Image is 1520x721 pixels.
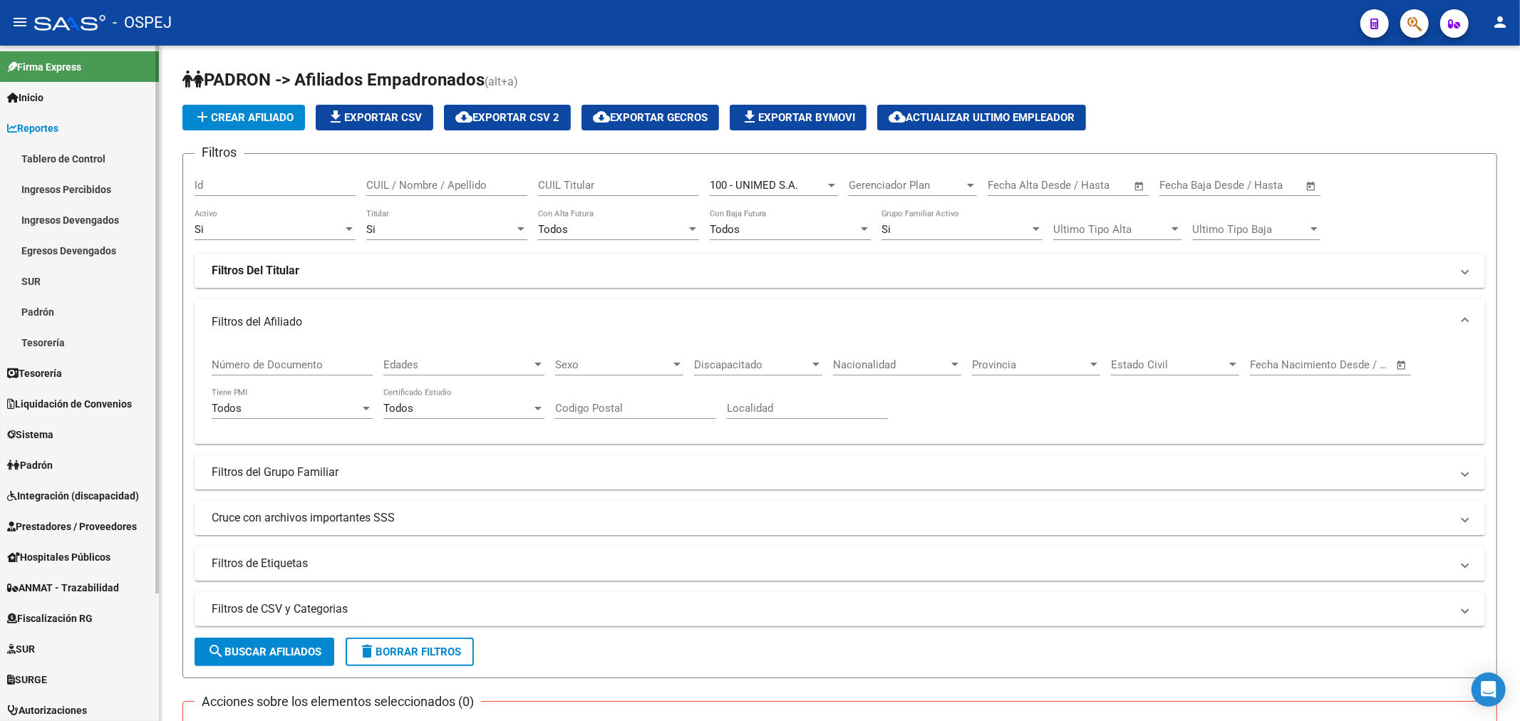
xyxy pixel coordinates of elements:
[182,70,485,90] span: PADRON -> Afiliados Empadronados
[1159,179,1217,192] input: Fecha inicio
[1250,358,1308,371] input: Fecha inicio
[366,223,376,236] span: Si
[1320,358,1390,371] input: Fecha fin
[212,510,1451,526] mat-panel-title: Cruce con archivos importantes SSS
[7,611,93,626] span: Fiscalización RG
[741,108,758,125] mat-icon: file_download
[1491,14,1509,31] mat-icon: person
[194,111,294,124] span: Crear Afiliado
[889,108,906,125] mat-icon: cloud_download
[7,396,132,412] span: Liquidación de Convenios
[485,75,518,88] span: (alt+a)
[327,111,422,124] span: Exportar CSV
[694,358,810,371] span: Discapacitado
[195,142,244,162] h3: Filtros
[182,105,305,130] button: Crear Afiliado
[212,263,299,279] strong: Filtros Del Titular
[195,638,334,666] button: Buscar Afiliados
[7,488,139,504] span: Integración (discapacidad)
[212,314,1451,330] mat-panel-title: Filtros del Afiliado
[327,108,344,125] mat-icon: file_download
[113,7,172,38] span: - OSPEJ
[7,702,87,718] span: Autorizaciones
[7,427,53,442] span: Sistema
[1394,357,1410,373] button: Open calendar
[1111,358,1226,371] span: Estado Civil
[194,108,211,125] mat-icon: add
[212,556,1451,571] mat-panel-title: Filtros de Etiquetas
[988,179,1045,192] input: Fecha inicio
[11,14,29,31] mat-icon: menu
[710,179,798,192] span: 100 - UNIMED S.A.
[358,645,461,658] span: Borrar Filtros
[1472,673,1506,707] div: Open Intercom Messenger
[882,223,891,236] span: Si
[1058,179,1127,192] input: Fecha fin
[455,108,472,125] mat-icon: cloud_download
[7,365,62,381] span: Tesorería
[7,120,58,136] span: Reportes
[7,641,35,657] span: SUR
[849,179,964,192] span: Gerenciador Plan
[195,592,1485,626] mat-expansion-panel-header: Filtros de CSV y Categorias
[212,402,242,415] span: Todos
[358,643,376,660] mat-icon: delete
[7,672,47,688] span: SURGE
[195,455,1485,489] mat-expansion-panel-header: Filtros del Grupo Familiar
[444,105,571,130] button: Exportar CSV 2
[877,105,1086,130] button: Actualizar ultimo Empleador
[1132,178,1148,194] button: Open calendar
[972,358,1087,371] span: Provincia
[889,111,1075,124] span: Actualizar ultimo Empleador
[212,601,1451,617] mat-panel-title: Filtros de CSV y Categorias
[316,105,433,130] button: Exportar CSV
[195,546,1485,581] mat-expansion-panel-header: Filtros de Etiquetas
[1303,178,1320,194] button: Open calendar
[207,645,321,658] span: Buscar Afiliados
[7,59,81,75] span: Firma Express
[7,90,43,105] span: Inicio
[383,358,532,371] span: Edades
[195,501,1485,535] mat-expansion-panel-header: Cruce con archivos importantes SSS
[195,254,1485,288] mat-expansion-panel-header: Filtros Del Titular
[593,108,610,125] mat-icon: cloud_download
[455,111,559,124] span: Exportar CSV 2
[581,105,719,130] button: Exportar GECROS
[195,299,1485,345] mat-expansion-panel-header: Filtros del Afiliado
[1192,223,1308,236] span: Ultimo Tipo Baja
[7,549,110,565] span: Hospitales Públicos
[555,358,671,371] span: Sexo
[195,692,481,712] h3: Acciones sobre los elementos seleccionados (0)
[7,519,137,534] span: Prestadores / Proveedores
[741,111,855,124] span: Exportar Bymovi
[710,223,740,236] span: Todos
[593,111,708,124] span: Exportar GECROS
[207,643,224,660] mat-icon: search
[383,402,413,415] span: Todos
[195,223,204,236] span: Si
[1053,223,1169,236] span: Ultimo Tipo Alta
[346,638,474,666] button: Borrar Filtros
[195,345,1485,445] div: Filtros del Afiliado
[538,223,568,236] span: Todos
[7,580,119,596] span: ANMAT - Trazabilidad
[7,457,53,473] span: Padrón
[833,358,948,371] span: Nacionalidad
[730,105,867,130] button: Exportar Bymovi
[1230,179,1299,192] input: Fecha fin
[212,465,1451,480] mat-panel-title: Filtros del Grupo Familiar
